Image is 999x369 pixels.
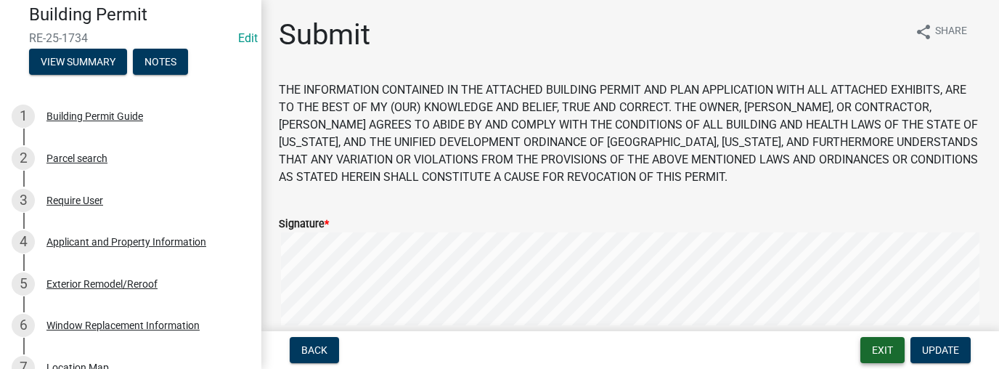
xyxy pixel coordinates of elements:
[903,17,979,46] button: shareShare
[12,314,35,337] div: 6
[133,57,188,68] wm-modal-confirm: Notes
[12,230,35,254] div: 4
[279,81,982,186] p: THE INFORMATION CONTAINED IN THE ATTACHED BUILDING PERMIT AND PLAN APPLICATION WITH ALL ATTACHED ...
[301,344,327,356] span: Back
[29,49,127,75] button: View Summary
[133,49,188,75] button: Notes
[910,337,971,363] button: Update
[46,153,107,163] div: Parcel search
[290,337,339,363] button: Back
[12,189,35,212] div: 3
[12,272,35,296] div: 5
[46,195,103,206] div: Require User
[46,279,158,289] div: Exterior Remodel/Reroof
[12,105,35,128] div: 1
[12,147,35,170] div: 2
[29,57,127,68] wm-modal-confirm: Summary
[238,31,258,45] wm-modal-confirm: Edit Application Number
[29,4,250,25] h4: Building Permit
[922,344,959,356] span: Update
[46,320,200,331] div: Window Replacement Information
[860,337,905,363] button: Exit
[29,31,232,45] span: RE-25-1734
[46,237,206,247] div: Applicant and Property Information
[279,17,370,52] h1: Submit
[238,31,258,45] a: Edit
[279,219,329,230] label: Signature
[935,23,967,41] span: Share
[46,111,143,121] div: Building Permit Guide
[915,23,932,41] i: share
